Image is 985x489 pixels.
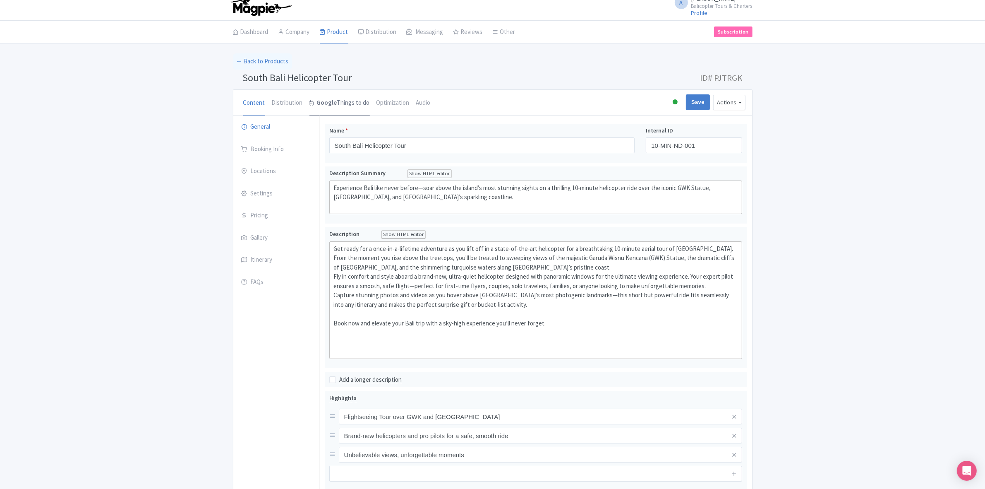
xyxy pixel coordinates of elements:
a: Locations [233,160,319,183]
div: Show HTML editor [407,169,452,178]
span: South Bali Helicopter Tour [243,71,352,84]
a: Distribution [358,21,397,44]
span: ID# PJTRGK [700,70,743,86]
a: Dashboard [233,21,268,44]
a: Audio [416,90,431,116]
a: ← Back to Products [233,53,292,70]
a: Profile [691,9,708,17]
a: Gallery [233,226,319,250]
span: Internal ID [646,127,673,135]
a: Settings [233,182,319,205]
a: Distribution [272,90,303,116]
button: Actions [713,95,745,110]
small: Balicopter Tours & Charters [691,3,753,9]
div: Get ready for a once-in-a-lifetime adventure as you lift off in a state-of-the-art helicopter for... [333,244,738,356]
span: Add a longer description [339,376,402,384]
a: Booking Info [233,138,319,161]
a: Subscription [714,26,752,37]
a: Optimization [376,90,410,116]
a: FAQs [233,271,319,294]
a: Product [320,21,348,44]
a: Company [278,21,310,44]
a: Other [493,21,515,44]
a: GoogleThings to do [309,90,370,116]
input: Save [686,94,710,110]
a: General [233,116,319,139]
div: Open Intercom Messenger [957,461,977,481]
a: Content [243,90,265,116]
a: Itinerary [233,248,319,272]
a: Pricing [233,204,319,227]
a: Reviews [453,21,483,44]
a: Messaging [407,21,443,44]
span: Name [329,127,344,135]
span: Description Summary [329,169,387,177]
strong: Google [317,98,337,108]
div: Active [671,96,679,109]
span: Highlights [329,394,357,402]
span: Description [329,230,361,238]
div: Show HTML editor [381,230,426,239]
div: Experience Bali like never before—soar above the island’s most stunning sights on a thrilling 10-... [333,183,738,212]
